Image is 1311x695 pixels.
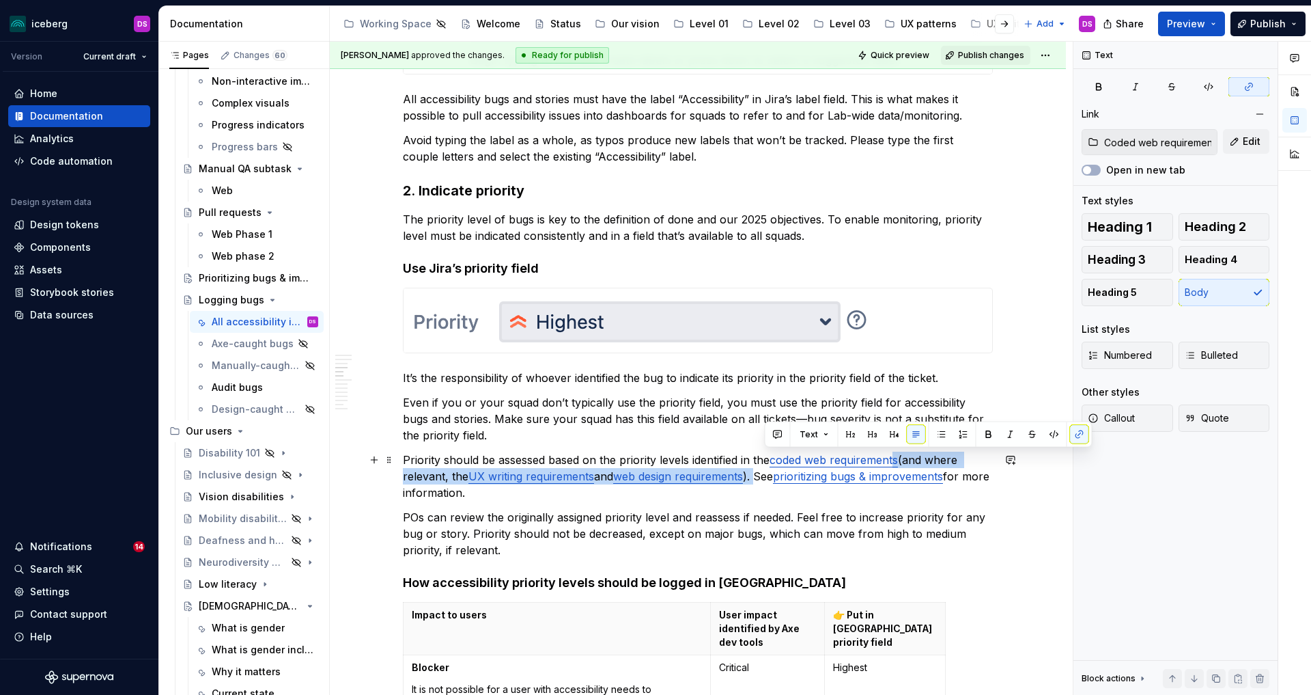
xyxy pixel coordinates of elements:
[199,446,260,460] div: Disability 101
[1088,349,1152,362] span: Numbered
[613,469,743,483] a: web design requirements
[190,92,324,114] a: Complex visuals
[8,581,150,603] a: Settings
[190,661,324,683] a: Why it matters
[1082,194,1133,208] div: Text styles
[199,556,287,569] div: Neurodiversity & cognitive disabilities
[8,83,150,105] a: Home
[30,241,91,254] div: Components
[833,661,937,674] p: Highest
[309,315,316,329] div: DS
[30,286,114,299] div: Storybook stories
[11,51,42,62] div: Version
[199,468,277,482] div: Inclusive design
[412,608,702,622] p: Impact to users
[1082,279,1173,306] button: Heading 5
[1082,405,1173,432] button: Callout
[30,87,57,100] div: Home
[45,670,113,684] svg: Supernova Logo
[1082,385,1140,399] div: Other styles
[30,630,52,644] div: Help
[77,47,153,66] button: Current draft
[1082,673,1136,684] div: Block actions
[8,150,150,172] a: Code automation
[1082,323,1130,336] div: List styles
[403,181,993,200] h3: 2. Indicate priority
[190,223,324,245] a: Web Phase 1
[30,562,82,576] div: Search ⌘K
[1096,12,1153,36] button: Share
[1082,107,1099,121] div: Link
[668,13,734,35] a: Level 01
[8,626,150,648] button: Help
[212,184,233,197] div: Web
[403,452,993,501] p: Priority should be assessed based on the priority levels identified in the (and where relevant, t...
[177,486,324,508] a: Vision disabilities
[455,13,526,35] a: Welcome
[212,315,305,329] div: All accessibility issues
[170,17,324,31] div: Documentation
[1179,405,1270,432] button: Quote
[737,13,805,35] a: Level 02
[528,13,587,35] a: Status
[901,17,957,31] div: UX patterns
[30,263,62,277] div: Assets
[341,50,505,61] span: approved the changes.
[338,10,1017,38] div: Page tree
[1179,213,1270,241] button: Heading 2
[199,206,262,219] div: Pull requests
[1185,253,1237,267] span: Heading 4
[1179,342,1270,369] button: Bulleted
[468,469,594,483] a: UX writing requirements
[10,16,26,32] img: 418c6d47-6da6-4103-8b13-b5999f8989a1.png
[1158,12,1225,36] button: Preview
[719,661,816,674] p: Critical
[403,132,993,165] p: Avoid typing the label as a whole, as typos produce new labels that won’t be tracked. Please type...
[212,96,290,110] div: Complex visuals
[589,13,665,35] a: Our vision
[212,643,315,657] div: What is gender inclusion
[403,211,993,244] p: The priority level of bugs is key to the definition of done and our 2025 objectives. To enable mo...
[8,236,150,258] a: Components
[773,469,943,483] a: prioritizing bugs & improvements
[190,333,324,355] a: Axe-caught bugs
[1185,220,1246,234] span: Heading 2
[137,18,147,29] div: DS
[770,453,898,467] a: coded web requirements
[177,508,324,530] a: Mobility disabilities
[199,577,257,591] div: Low literacy
[199,534,287,547] div: Deafness and hearing disabilities
[8,214,150,236] a: Design tokens
[808,13,876,35] a: Level 03
[403,394,993,444] p: Even if you or your squad don’t typically use the priority field, you must use the priority field...
[212,337,294,351] div: Axe-caught bugs
[879,13,962,35] a: UX patterns
[177,442,324,464] a: Disability 101
[133,541,145,552] span: 14
[1167,17,1205,31] span: Preview
[8,603,150,625] button: Contact support
[1223,129,1269,154] button: Edit
[177,573,324,595] a: Low literacy
[1088,411,1135,425] span: Callout
[164,420,324,442] div: Our users
[30,608,107,621] div: Contact support
[190,245,324,267] a: Web phase 2
[190,377,324,398] a: Audit bugs
[412,662,449,673] strong: Blocker
[177,158,324,180] a: Manual QA subtask
[212,381,263,394] div: Audit bugs
[854,46,935,65] button: Quick preview
[190,180,324,202] a: Web
[403,575,993,591] h4: How accessibility priority levels should be logged in [GEOGRAPHIC_DATA]
[83,51,136,62] span: Current draft
[8,558,150,580] button: Search ⌘K
[190,355,324,377] a: Manually-caught bugs
[177,267,324,289] a: Prioritizing bugs & improvements
[477,17,520,31] div: Welcome
[177,551,324,573] a: Neurodiversity & cognitive disabilities
[199,599,302,613] div: [DEMOGRAPHIC_DATA] users
[212,359,300,372] div: Manually-caught bugs
[8,282,150,303] a: Storybook stories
